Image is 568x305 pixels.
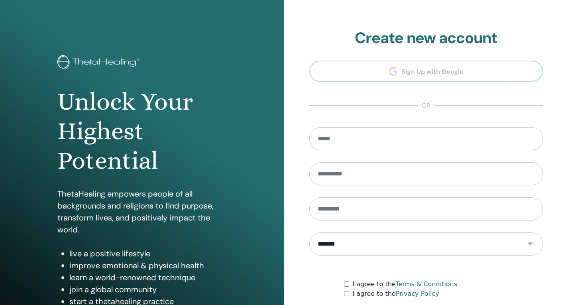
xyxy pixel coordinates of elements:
[69,283,227,295] li: join a global community
[396,280,457,288] a: Terms & Conditions
[352,289,439,299] label: I agree to the
[69,260,227,272] li: improve emotional & physical health
[352,279,457,289] label: I agree to the
[69,248,227,260] li: live a positive lifestyle
[69,272,227,283] li: learn a world-renowned technique
[57,87,227,176] h1: Unlock Your Highest Potential
[418,101,434,110] span: or
[309,29,543,47] h2: Create new account
[396,290,439,297] a: Privacy Policy
[57,188,227,236] p: ThetaHealing empowers people of all backgrounds and religions to find purpose, transform lives, a...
